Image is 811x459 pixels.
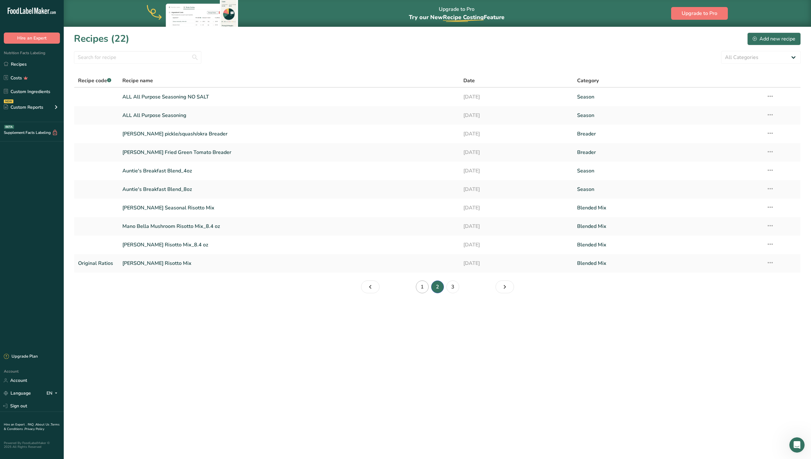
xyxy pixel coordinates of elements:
[74,32,129,46] h1: Recipes (22)
[463,146,569,159] a: [DATE]
[47,390,60,397] div: EN
[577,257,759,270] a: Blended Mix
[122,127,456,141] a: [PERSON_NAME] pickle/squash/okra Breader
[122,164,456,178] a: Auntie's Breakfast Blend_4oz
[74,51,201,64] input: Search for recipe
[416,280,429,293] a: Page 1.
[122,183,456,196] a: Auntie's Breakfast Blend_8oz
[463,90,569,104] a: [DATE]
[4,422,60,431] a: Terms & Conditions .
[463,257,569,270] a: [DATE]
[4,33,60,44] button: Hire an Expert
[577,183,759,196] a: Season
[4,422,26,427] a: Hire an Expert .
[361,280,380,293] a: Page 1.
[577,201,759,215] a: Blended Mix
[4,125,14,129] div: BETA
[682,10,717,17] span: Upgrade to Pro
[789,437,805,453] iframe: Intercom live chat
[753,35,795,43] div: Add new recipe
[409,13,504,21] span: Try our New Feature
[446,280,459,293] a: Page 3.
[122,220,456,233] a: Mano Bella Mushroom Risotto Mix_8.4 oz
[122,257,456,270] a: [PERSON_NAME] Risotto Mix
[577,238,759,251] a: Blended Mix
[4,99,13,103] div: NEW
[4,353,38,360] div: Upgrade Plan
[577,77,599,84] span: Category
[4,388,31,399] a: Language
[463,164,569,178] a: [DATE]
[28,422,35,427] a: FAQ .
[4,104,43,111] div: Custom Reports
[577,90,759,104] a: Season
[463,220,569,233] a: [DATE]
[78,257,115,270] a: Original Ratios
[122,77,153,84] span: Recipe name
[577,127,759,141] a: Breader
[463,127,569,141] a: [DATE]
[496,280,514,293] a: Page 3.
[671,7,728,20] button: Upgrade to Pro
[122,201,456,215] a: [PERSON_NAME] Seasonal Risotto Mix
[122,109,456,122] a: ALL All Purpose Seasoning
[463,183,569,196] a: [DATE]
[409,0,504,27] div: Upgrade to Pro
[577,146,759,159] a: Breader
[122,90,456,104] a: ALL All Purpose Seasoning NO SALT
[35,422,51,427] a: About Us .
[463,201,569,215] a: [DATE]
[463,238,569,251] a: [DATE]
[463,77,475,84] span: Date
[122,238,456,251] a: [PERSON_NAME] Risotto Mix_8.4 oz
[443,13,484,21] span: Recipe Costing
[747,33,801,45] button: Add new recipe
[122,146,456,159] a: [PERSON_NAME] Fried Green Tomato Breader
[4,441,60,449] div: Powered By FoodLabelMaker © 2025 All Rights Reserved
[577,109,759,122] a: Season
[463,109,569,122] a: [DATE]
[577,164,759,178] a: Season
[577,220,759,233] a: Blended Mix
[78,77,111,84] span: Recipe code
[25,427,44,431] a: Privacy Policy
